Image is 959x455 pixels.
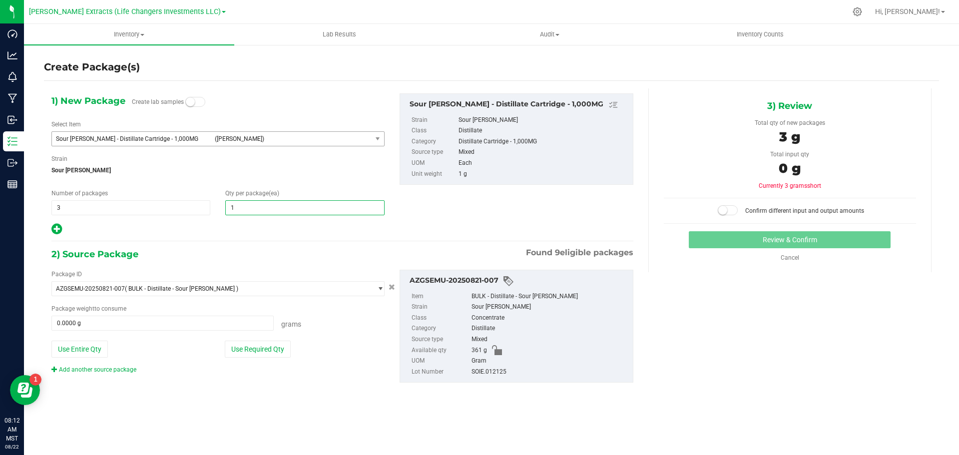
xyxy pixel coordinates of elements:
inline-svg: Inbound [7,115,17,125]
label: Lot Number [412,367,470,378]
span: Hi, [PERSON_NAME]! [875,7,940,15]
span: Total input qty [770,151,809,158]
div: Mixed [472,334,628,345]
label: Class [412,125,457,136]
button: Use Entire Qty [51,341,108,358]
div: Each [459,158,627,169]
span: 3) Review [767,98,812,113]
a: Audit [445,24,655,45]
div: AZGSEMU-20250821-007 [410,275,628,287]
div: Distillate [459,125,627,136]
span: Found eligible packages [526,247,633,259]
inline-svg: Dashboard [7,29,17,39]
span: short [807,182,821,189]
button: Use Required Qty [225,341,291,358]
label: UOM [412,356,470,367]
label: Source type [412,147,457,158]
span: Package ID [51,271,82,278]
div: Gram [472,356,628,367]
inline-svg: Inventory [7,136,17,146]
span: 0 g [779,160,801,176]
input: 0.0000 g [52,316,273,330]
div: SOIE.012125 [472,367,628,378]
span: 2) Source Package [51,247,138,262]
span: ( BULK - Distillate - Sour [PERSON_NAME] ) [125,285,238,292]
label: UOM [412,158,457,169]
span: Grams [281,320,301,328]
h4: Create Package(s) [44,60,140,74]
input: 3 [52,201,210,215]
span: 1) New Package [51,93,125,108]
span: Sour [PERSON_NAME] [51,163,385,178]
label: Source type [412,334,470,345]
label: Class [412,313,470,324]
a: Cancel [781,254,799,261]
div: Sour [PERSON_NAME] [459,115,627,126]
label: Category [412,136,457,147]
span: ([PERSON_NAME]) [215,135,368,142]
label: Unit weight [412,169,457,180]
span: Inventory [24,30,234,39]
div: BULK - Distillate - Sour [PERSON_NAME] [472,291,628,302]
span: Currently 3 grams [759,182,821,189]
iframe: Resource center [10,375,40,405]
button: Review & Confirm [689,231,891,248]
p: 08:12 AM MST [4,416,19,443]
p: 08/22 [4,443,19,451]
span: [PERSON_NAME] Extracts (Life Changers Investments LLC) [29,7,221,16]
span: Inventory Counts [723,30,797,39]
label: Strain [412,302,470,313]
inline-svg: Manufacturing [7,93,17,103]
div: Sour [PERSON_NAME] [472,302,628,313]
div: Mixed [459,147,627,158]
span: Lab Results [309,30,370,39]
label: Strain [412,115,457,126]
div: Distillate Cartridge - 1,000MG [459,136,627,147]
a: Add another source package [51,366,136,373]
div: Distillate [472,323,628,334]
label: Strain [51,154,67,163]
div: Sour Tangie - Distillate Cartridge - 1,000MG [410,99,628,111]
label: Create lab samples [132,94,184,109]
span: select [372,282,384,296]
span: Package to consume [51,305,126,312]
label: Item [412,291,470,302]
inline-svg: Outbound [7,158,17,168]
a: Inventory Counts [655,24,866,45]
span: Qty per package [225,190,279,197]
span: weight [76,305,94,312]
span: select [372,132,384,146]
div: Concentrate [472,313,628,324]
label: Category [412,323,470,334]
button: Cancel button [386,280,398,295]
a: Lab Results [234,24,445,45]
span: 361 g [472,345,487,356]
div: 1 g [459,169,627,180]
iframe: Resource center unread badge [29,374,41,386]
span: Total qty of new packages [755,119,825,126]
inline-svg: Reports [7,179,17,189]
label: Available qty [412,345,470,356]
span: (ea) [269,190,279,197]
span: Add new output [51,228,62,235]
span: Confirm different input and output amounts [745,207,864,214]
inline-svg: Monitoring [7,72,17,82]
span: Number of packages [51,190,108,197]
div: Manage settings [851,7,864,16]
a: Inventory [24,24,234,45]
span: AZGSEMU-20250821-007 [56,285,125,292]
inline-svg: Analytics [7,50,17,60]
span: 3 g [779,129,800,145]
label: Select Item [51,120,81,129]
span: Audit [445,30,654,39]
span: Sour [PERSON_NAME] - Distillate Cartridge - 1,000MG [56,135,209,142]
span: 9 [555,248,560,257]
